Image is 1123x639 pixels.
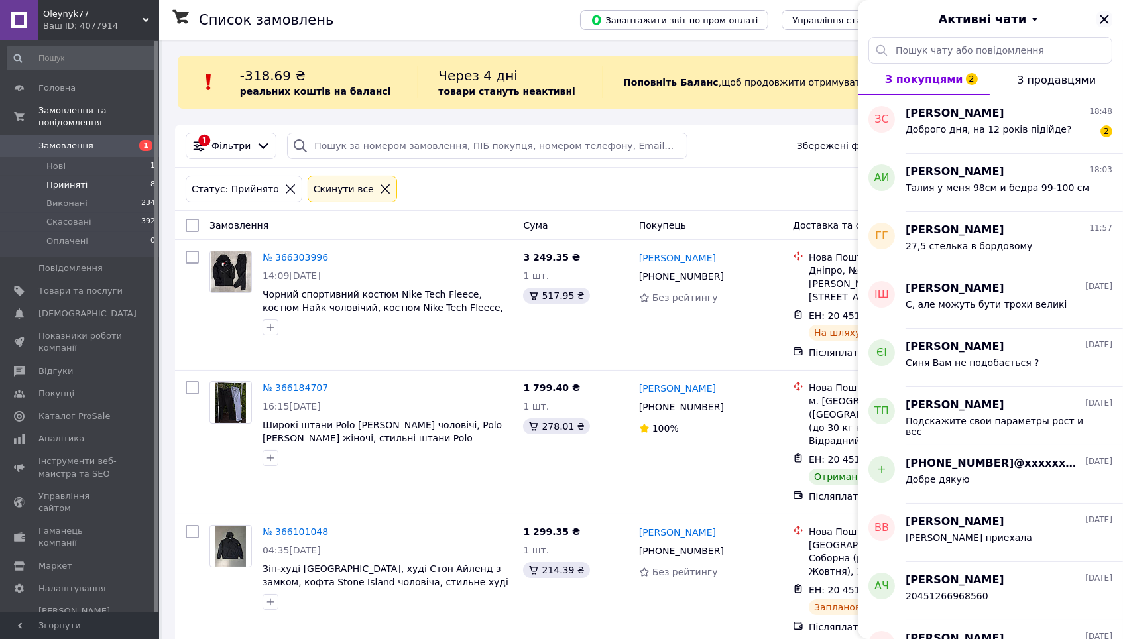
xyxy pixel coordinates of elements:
span: Товари та послуги [38,285,123,297]
div: Ваш ID: 4077914 [43,20,159,32]
span: ЕН: 20 4512 6880 6762 [809,454,919,465]
span: Головна [38,82,76,94]
a: Фото товару [209,525,252,567]
button: Активні чати [895,11,1086,28]
div: Нова Пошта [809,525,967,538]
span: 18:48 [1089,106,1112,117]
span: З покупцями [885,73,963,86]
span: 11:57 [1089,223,1112,234]
img: Фото товару [211,251,251,292]
span: Нові [46,160,66,172]
span: Без рейтингу [652,292,718,303]
span: Доставка та оплата [793,220,890,231]
span: Без рейтингу [652,567,718,577]
span: Каталог ProSale [38,410,110,422]
span: ЗС [874,112,888,127]
span: 3 249.35 ₴ [523,252,580,262]
div: , щоб продовжити отримувати замовлення [603,66,962,98]
b: товари стануть неактивні [438,86,575,97]
span: Подскажите свои параметры рост и вес [906,416,1094,437]
span: ЕН: 20 4512 6912 1491 [809,310,919,321]
span: [PHONE_NUMBER]@xxxxxx$.com [906,456,1083,471]
span: 8 [150,179,155,191]
span: [DATE] [1085,573,1112,584]
span: 16:15[DATE] [263,401,321,412]
span: Доброго дня, на 12 років підійде? [906,124,1072,135]
span: Управління статусами [792,15,894,25]
span: [DATE] [1085,514,1112,526]
span: Покупець [639,220,686,231]
span: [PERSON_NAME] [906,398,1004,413]
div: [PHONE_NUMBER] [636,542,727,560]
span: 1 шт. [523,545,549,555]
span: Інструменти веб-майстра та SEO [38,455,123,479]
span: Добре дякую [906,474,970,485]
div: Нова Пошта [809,251,967,264]
span: [PERSON_NAME] [906,223,1004,238]
span: 0 [150,235,155,247]
span: АЧ [874,579,889,594]
span: ГГ [875,229,888,244]
span: Скасовані [46,216,91,228]
span: + [877,462,886,477]
b: реальних коштів на балансі [240,86,391,97]
span: 2 [966,73,978,85]
span: Збережені фільтри: [797,139,894,152]
span: Чорний спортивний костюм Nike Tech Fleece, костюм Найк чоловічий, костюм Nike Tech Fleece, модний... [263,289,503,326]
span: ЄІ [876,345,887,361]
div: 278.01 ₴ [523,418,589,434]
span: Гаманець компанії [38,525,123,549]
div: [PHONE_NUMBER] [636,267,727,286]
a: [PERSON_NAME] [639,251,716,264]
span: -318.69 ₴ [240,68,306,84]
button: Закрити [1096,11,1112,27]
span: Активні чати [938,11,1026,28]
button: АЧ[PERSON_NAME][DATE]20451266968560 [858,562,1123,620]
span: 1 [150,160,155,172]
span: З продавцями [1017,74,1096,86]
span: Cума [523,220,548,231]
span: 392 [141,216,155,228]
span: Маркет [38,560,72,572]
div: Cкинути все [311,182,377,196]
img: Фото товару [215,526,247,567]
h1: Список замовлень [199,12,333,28]
span: 100% [652,423,679,434]
span: 20451266968560 [906,591,988,601]
span: 1 шт. [523,270,549,281]
button: ІШ[PERSON_NAME][DATE]С, але можуть бути трохи великі [858,270,1123,329]
span: ВВ [874,520,889,536]
span: С, але можуть бути трохи великі [906,299,1067,310]
span: Замовлення [38,140,93,152]
span: ІШ [874,287,889,302]
div: Післяплата [809,346,967,359]
div: 517.95 ₴ [523,288,589,304]
span: Повідомлення [38,262,103,274]
span: [DATE] [1085,456,1112,467]
button: Управління статусами [782,10,904,30]
div: Нова Пошта [809,381,967,394]
div: Післяплата [809,620,967,634]
span: Відгуки [38,365,73,377]
span: 234 [141,198,155,209]
div: м. [GEOGRAPHIC_DATA] ([GEOGRAPHIC_DATA].), №203 (до 30 кг на одне місце): просп. Відрадний, 6/1 [809,394,967,447]
input: Пошук за номером замовлення, ПІБ покупця, номером телефону, Email, номером накладної [287,133,687,159]
div: Статус: Прийнято [189,182,282,196]
div: Післяплата [809,490,967,503]
a: Фото товару [209,251,252,293]
button: ЄІ[PERSON_NAME][DATE]Синя Вам не подобається ? [858,329,1123,387]
a: № 366303996 [263,252,328,262]
span: [DEMOGRAPHIC_DATA] [38,308,137,319]
a: [PERSON_NAME] [639,382,716,395]
span: Синя Вам не подобається ? [906,357,1039,368]
a: [PERSON_NAME] [639,526,716,539]
img: :exclamation: [199,72,219,92]
span: 1 799.40 ₴ [523,382,580,393]
button: З продавцями [990,64,1123,95]
span: Завантажити звіт по пром-оплаті [591,14,758,26]
span: 27,5 стелька в бордовому [906,241,1032,251]
div: На шляху до одержувача [809,325,944,341]
span: Oleynyk77 [43,8,143,20]
button: З покупцями2 [858,64,990,95]
span: Через 4 дні [438,68,518,84]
